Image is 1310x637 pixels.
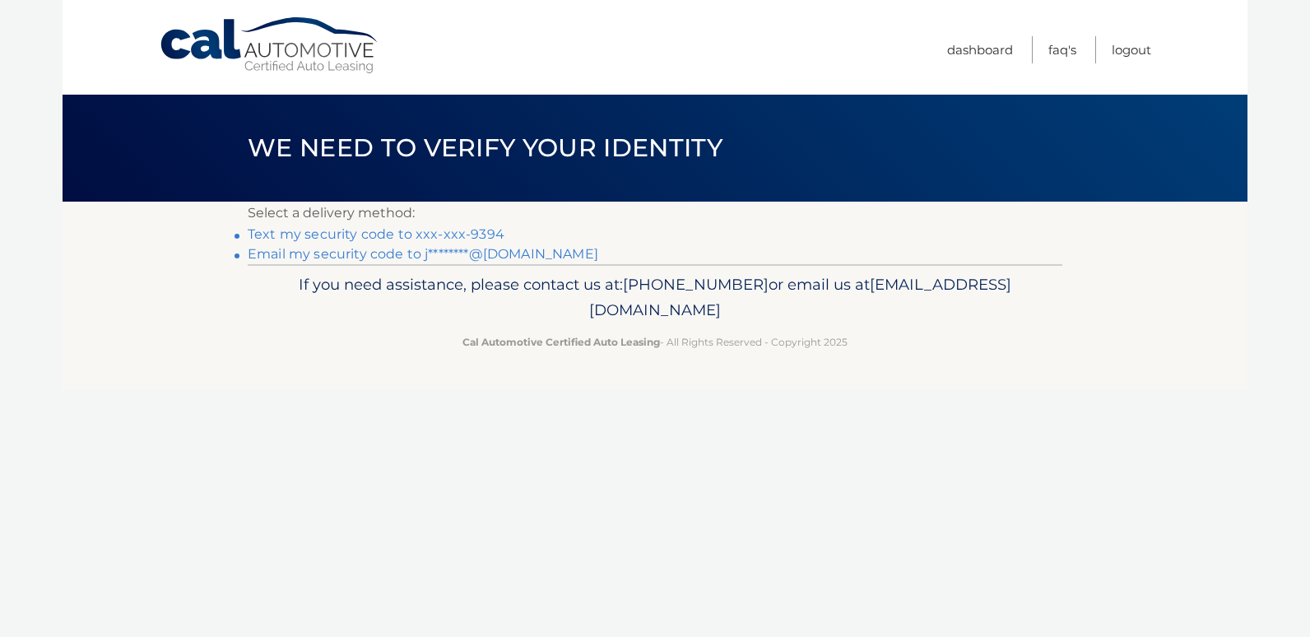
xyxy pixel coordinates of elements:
p: Select a delivery method: [248,202,1062,225]
a: FAQ's [1048,36,1076,63]
span: [PHONE_NUMBER] [623,275,769,294]
a: Logout [1112,36,1151,63]
a: Dashboard [947,36,1013,63]
a: Cal Automotive [159,16,381,75]
p: If you need assistance, please contact us at: or email us at [258,272,1052,324]
strong: Cal Automotive Certified Auto Leasing [462,336,660,348]
p: - All Rights Reserved - Copyright 2025 [258,333,1052,351]
a: Email my security code to j********@[DOMAIN_NAME] [248,246,598,262]
span: We need to verify your identity [248,133,722,163]
a: Text my security code to xxx-xxx-9394 [248,226,504,242]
